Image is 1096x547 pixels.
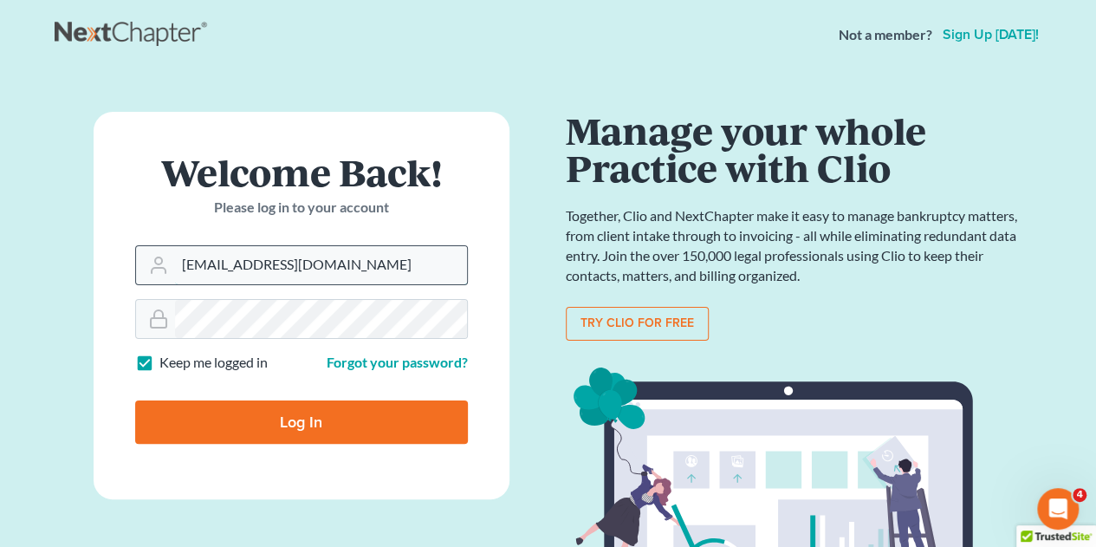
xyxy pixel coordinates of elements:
a: Try clio for free [566,307,709,342]
input: Email Address [175,246,467,284]
p: Please log in to your account [135,198,468,218]
h1: Welcome Back! [135,153,468,191]
a: Forgot your password? [327,354,468,370]
span: 4 [1073,488,1086,502]
p: Together, Clio and NextChapter make it easy to manage bankruptcy matters, from client intake thro... [566,206,1025,285]
iframe: Intercom live chat [1037,488,1079,530]
label: Keep me logged in [159,353,268,373]
input: Log In [135,400,468,444]
h1: Manage your whole Practice with Clio [566,112,1025,186]
strong: Not a member? [839,25,932,45]
a: Sign up [DATE]! [939,28,1042,42]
